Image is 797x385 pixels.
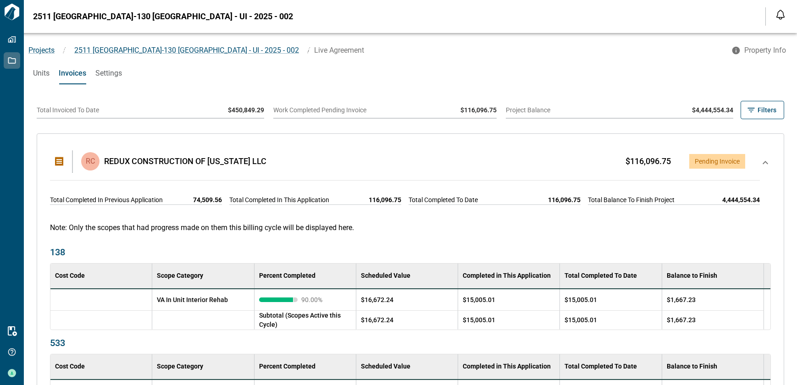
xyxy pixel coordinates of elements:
span: $15,005.01 [463,295,495,304]
div: Completed in This Application [458,263,560,289]
span: $15,005.01 [565,295,597,304]
nav: breadcrumb [24,45,726,56]
span: Units [33,69,50,78]
div: Balance to Finish [662,354,764,379]
button: Property Info [726,42,793,59]
div: Cost Code [50,263,152,289]
div: Percent Completed [259,363,315,370]
span: 533 [50,337,771,348]
div: Cost Code [50,354,152,379]
div: Total Completed To Date [565,272,637,280]
span: Subtotal (Scopes Active this Cycle) [259,312,341,328]
span: Total Completed To Date [409,195,478,204]
span: $1,667.23 [667,315,696,324]
div: Scheduled Value [356,263,458,289]
button: Filters [741,101,784,119]
div: Cost Code [55,363,85,370]
span: VA In Unit Interior Rehab [157,295,228,304]
span: 90.00 % [301,297,329,303]
span: Total Completed In This Application [229,195,329,204]
span: Pending Invoice [695,158,740,165]
span: Work Completed Pending Invoice [273,106,366,114]
div: Total Completed To Date [560,354,662,379]
span: $16,672.24 [361,295,393,304]
span: $1,667.23 [667,295,696,304]
div: Completed in This Application [463,272,551,280]
span: 74,509.56 [193,195,222,204]
div: RCREDUX CONSTRUCTION OF [US_STATE] LLC $116,096.75Pending InvoiceTotal Completed In Previous Appl... [46,141,775,214]
div: Scope Category [152,263,254,289]
div: Balance to Finish [667,363,717,370]
span: Filters [758,105,776,115]
span: Live Agreement [314,46,364,55]
div: Scheduled Value [361,272,410,280]
iframe: Intercom live chat [766,354,788,376]
span: Total Completed In Previous Application [50,195,163,204]
span: $450,849.29 [228,106,264,114]
span: 2511 [GEOGRAPHIC_DATA]-130 [GEOGRAPHIC_DATA] - UI - 2025 - 002 [74,46,299,55]
span: Total Balance To Finish Project [588,195,675,204]
p: RC [86,156,95,167]
div: Percent Completed [255,354,356,379]
div: Balance to Finish [667,272,717,280]
span: 138 [50,247,771,258]
span: Invoices [59,69,86,78]
div: Percent Completed [259,272,315,280]
div: Scope Category [157,363,203,370]
span: 2511 [GEOGRAPHIC_DATA]-130 [GEOGRAPHIC_DATA] - UI - 2025 - 002 [33,12,293,21]
div: Total Completed To Date [560,263,662,289]
span: Settings [95,69,122,78]
span: Total Invoiced To Date [37,106,99,114]
button: Open notification feed [773,7,788,22]
div: Total Completed To Date [565,363,637,370]
div: Scope Category [152,354,254,379]
span: $116,096.75 [460,106,497,114]
div: Percent Completed [255,263,356,289]
a: Projects [28,46,55,55]
div: Scheduled Value [356,354,458,379]
div: Completed in This Application [463,363,551,370]
div: Scheduled Value [361,363,410,370]
span: 116,096.75 [369,195,401,204]
span: REDUX CONSTRUCTION OF [US_STATE] LLC [104,157,266,166]
span: Property Info [744,46,786,55]
div: Completed in This Application [458,354,560,379]
span: $116,096.75 [625,157,671,166]
div: Balance to Finish [662,263,764,289]
span: $4,444,554.34 [692,106,733,114]
span: $16,672.24 [361,315,393,324]
span: 4,444,554.34 [722,195,760,204]
div: base tabs [24,62,797,84]
div: Scope Category [157,272,203,280]
span: Project Balance [506,106,550,114]
span: $15,005.01 [565,315,597,324]
p: Note: Only the scopes that had progress made on them this billing cycle will be displayed here. [50,223,771,232]
span: 116,096.75 [548,195,581,204]
span: $15,005.01 [463,315,495,324]
div: Cost Code [55,272,85,280]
